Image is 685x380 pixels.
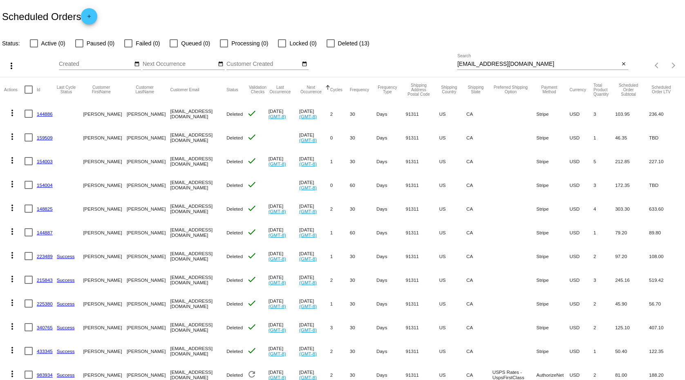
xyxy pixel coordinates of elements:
mat-cell: [DATE] [269,268,299,292]
input: Search [457,61,620,67]
mat-cell: USD [570,126,594,149]
mat-cell: 30 [350,197,376,220]
mat-cell: CA [466,197,492,220]
a: (GMT-8) [269,232,286,238]
mat-cell: US [439,339,466,363]
mat-cell: 60 [350,173,376,197]
mat-cell: 45.90 [615,292,649,315]
button: Change sorting for CustomerEmail [170,87,199,92]
button: Change sorting for CustomerLastName [127,85,163,94]
mat-cell: US [439,126,466,149]
mat-cell: Stripe [536,126,569,149]
mat-cell: 46.35 [615,126,649,149]
mat-cell: 30 [350,315,376,339]
mat-cell: [PERSON_NAME] [83,102,127,126]
mat-icon: date_range [218,61,224,67]
mat-cell: USD [570,102,594,126]
mat-cell: 0 [330,126,350,149]
mat-cell: Stripe [536,197,569,220]
mat-cell: [DATE] [269,315,299,339]
mat-cell: [PERSON_NAME] [83,268,127,292]
mat-cell: [EMAIL_ADDRESS][DOMAIN_NAME] [170,173,226,197]
mat-cell: [PERSON_NAME] [127,126,170,149]
mat-cell: Stripe [536,292,569,315]
mat-cell: Days [376,197,406,220]
mat-cell: 30 [350,244,376,268]
mat-cell: 1 [330,244,350,268]
mat-cell: [PERSON_NAME] [127,220,170,244]
mat-cell: [PERSON_NAME] [127,173,170,197]
mat-cell: Days [376,173,406,197]
mat-cell: Stripe [536,102,569,126]
a: 144886 [37,111,53,117]
mat-cell: 50.40 [615,339,649,363]
mat-icon: more_vert [7,108,17,118]
mat-cell: CA [466,244,492,268]
span: Status: [2,40,20,47]
mat-cell: [DATE] [269,292,299,315]
mat-cell: 3 [593,102,615,126]
mat-cell: [DATE] [269,149,299,173]
mat-cell: Stripe [536,244,569,268]
mat-icon: close [621,61,627,67]
mat-icon: more_vert [7,298,17,308]
mat-icon: date_range [134,61,140,67]
mat-cell: 125.10 [615,315,649,339]
mat-cell: [DATE] [269,339,299,363]
a: 223489 [37,254,53,259]
button: Change sorting for Cycles [330,87,342,92]
mat-cell: 633.60 [649,197,681,220]
mat-cell: 91311 [406,102,439,126]
mat-cell: 2 [593,292,615,315]
mat-cell: [DATE] [299,102,330,126]
mat-cell: [EMAIL_ADDRESS][DOMAIN_NAME] [170,197,226,220]
mat-cell: [EMAIL_ADDRESS][DOMAIN_NAME] [170,292,226,315]
mat-cell: CA [466,268,492,292]
mat-cell: 103.95 [615,102,649,126]
a: (GMT-8) [299,280,317,285]
mat-cell: TBD [649,173,681,197]
mat-cell: Days [376,126,406,149]
a: (GMT-8) [299,375,317,380]
mat-cell: [PERSON_NAME] [83,244,127,268]
button: Change sorting for LifetimeValue [649,85,674,94]
a: 340765 [37,325,53,330]
mat-icon: date_range [302,61,307,67]
mat-cell: Stripe [536,220,569,244]
mat-cell: CA [466,102,492,126]
mat-cell: US [439,292,466,315]
mat-cell: 91311 [406,268,439,292]
mat-cell: [PERSON_NAME] [83,339,127,363]
span: Locked (0) [289,38,316,48]
a: 215843 [37,277,53,283]
mat-cell: 1 [593,339,615,363]
mat-cell: 89.80 [649,220,681,244]
mat-cell: 60 [350,220,376,244]
mat-cell: [PERSON_NAME] [83,220,127,244]
a: (GMT-8) [269,114,286,119]
mat-cell: [DATE] [269,197,299,220]
mat-cell: [PERSON_NAME] [83,315,127,339]
mat-cell: 91311 [406,315,439,339]
mat-cell: 91311 [406,244,439,268]
mat-cell: USD [570,220,594,244]
mat-icon: more_vert [7,132,17,142]
mat-cell: [PERSON_NAME] [83,173,127,197]
mat-cell: 91311 [406,197,439,220]
a: 433345 [37,349,53,354]
mat-cell: [DATE] [299,197,330,220]
mat-cell: 79.20 [615,220,649,244]
mat-icon: add [84,13,94,23]
span: Deleted [226,111,243,117]
mat-cell: USD [570,315,594,339]
mat-cell: 2 [330,339,350,363]
a: (GMT-8) [299,327,317,333]
mat-cell: US [439,315,466,339]
mat-cell: 1 [330,220,350,244]
span: Deleted [226,135,243,140]
mat-cell: [PERSON_NAME] [127,149,170,173]
mat-cell: 97.20 [615,244,649,268]
mat-cell: [DATE] [269,102,299,126]
a: Success [57,372,75,378]
mat-cell: Days [376,268,406,292]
